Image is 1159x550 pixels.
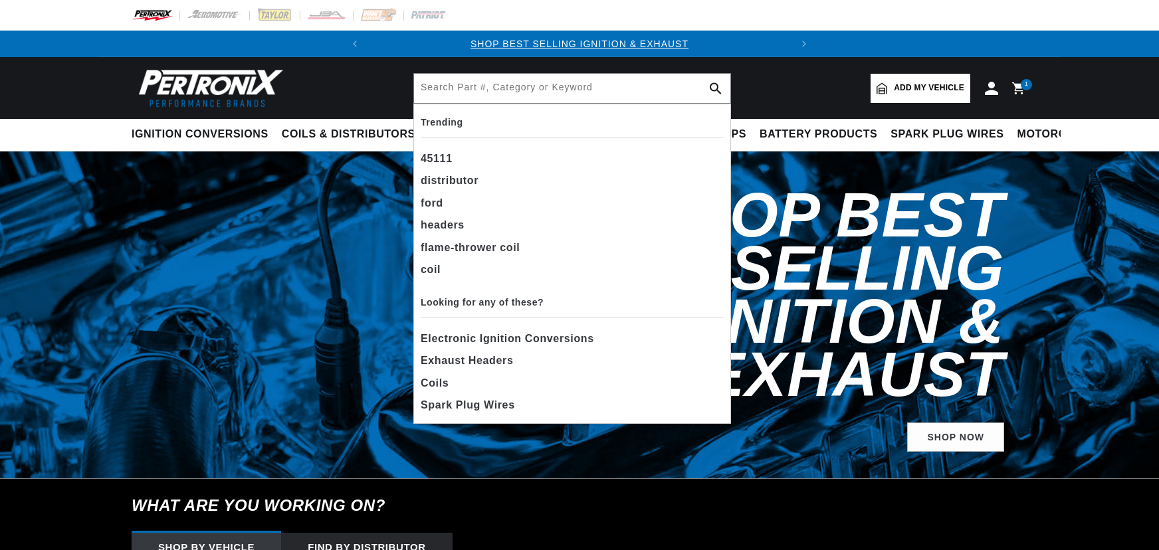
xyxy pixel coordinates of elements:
[871,74,970,103] a: Add my vehicle
[907,422,1004,452] a: SHOP NOW
[760,128,877,141] span: Battery Products
[1011,119,1103,150] summary: Motorcycle
[98,31,1061,57] slideshow-component: Translation missing: en.sections.announcements.announcement_bar
[132,128,268,141] span: Ignition Conversions
[421,297,544,308] b: Looking for any of these?
[421,214,724,236] div: headers
[421,147,724,170] div: 45111
[421,351,513,370] span: Exhaust Headers
[132,119,275,150] summary: Ignition Conversions
[1025,79,1029,90] span: 1
[894,82,964,94] span: Add my vehicle
[753,119,884,150] summary: Battery Products
[368,37,791,51] div: 1 of 2
[421,117,463,128] b: Trending
[701,74,730,103] button: search button
[421,192,724,215] div: ford
[421,396,515,414] span: Spark Plug Wires
[421,258,724,281] div: coil
[421,329,594,348] span: Electronic Ignition Conversions
[342,31,368,57] button: Translation missing: en.sections.announcements.previous_announcement
[421,236,724,259] div: flame-thrower coil
[421,169,724,192] div: distributor
[132,65,284,111] img: Pertronix
[98,479,1061,532] h6: What are you working on?
[275,119,422,150] summary: Coils & Distributors
[891,128,1003,141] span: Spark Plug Wires
[421,374,449,393] span: Coils
[884,119,1010,150] summary: Spark Plug Wires
[282,128,415,141] span: Coils & Distributors
[471,39,688,49] a: SHOP BEST SELLING IGNITION & EXHAUST
[1017,128,1097,141] span: Motorcycle
[791,31,817,57] button: Translation missing: en.sections.announcements.next_announcement
[414,74,730,103] input: Search Part #, Category or Keyword
[368,37,791,51] div: Announcement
